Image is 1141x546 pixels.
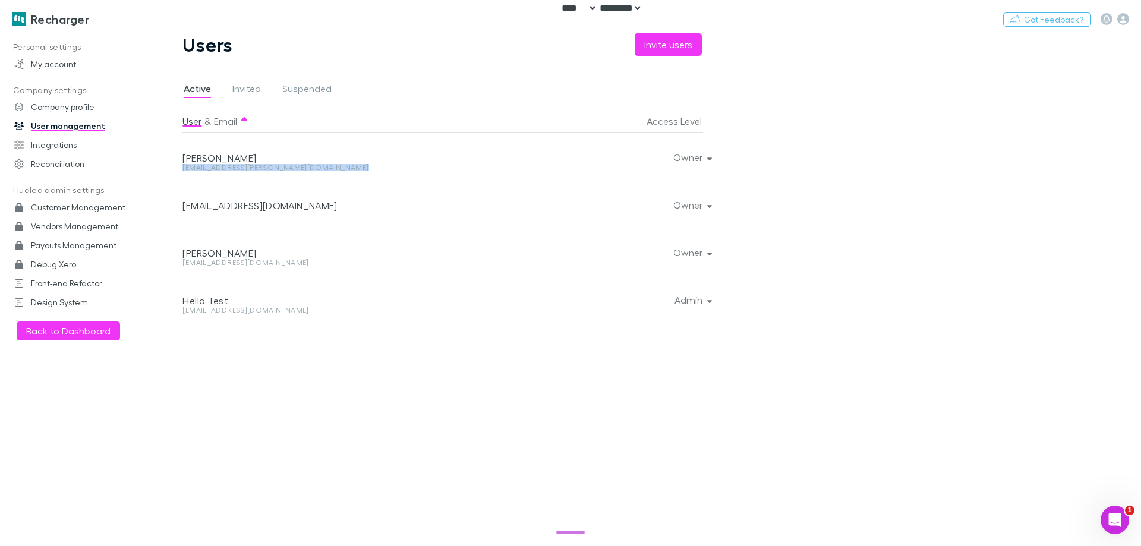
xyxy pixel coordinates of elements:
[647,109,716,133] button: Access Level
[182,247,511,259] div: [PERSON_NAME]
[2,55,160,74] a: My account
[2,154,160,173] a: Reconciliation
[182,33,233,56] h1: Users
[232,83,261,98] span: Invited
[665,292,720,308] button: Admin
[2,40,160,55] p: Personal settings
[2,236,160,255] a: Payouts Management
[2,293,160,312] a: Design System
[2,135,160,154] a: Integrations
[182,307,511,314] div: [EMAIL_ADDRESS][DOMAIN_NAME]
[5,5,96,33] a: Recharger
[214,109,237,133] button: Email
[184,83,211,98] span: Active
[31,12,89,26] h3: Recharger
[2,217,160,236] a: Vendors Management
[2,116,160,135] a: User management
[2,97,160,116] a: Company profile
[664,244,720,261] button: Owner
[1125,506,1134,515] span: 1
[182,295,511,307] div: Hello Test
[12,12,26,26] img: Recharger's Logo
[182,152,511,164] div: [PERSON_NAME]
[182,259,511,266] div: [EMAIL_ADDRESS][DOMAIN_NAME]
[664,197,720,213] button: Owner
[182,109,201,133] button: User
[2,83,160,98] p: Company settings
[2,183,160,198] p: Hudled admin settings
[2,255,160,274] a: Debug Xero
[2,274,160,293] a: Front-end Refactor
[182,200,511,212] div: [EMAIL_ADDRESS][DOMAIN_NAME]
[1003,12,1091,27] button: Got Feedback?
[182,109,511,133] div: &
[282,83,332,98] span: Suspended
[1101,506,1129,534] iframe: Intercom live chat
[17,321,120,340] button: Back to Dashboard
[2,198,160,217] a: Customer Management
[182,164,511,171] div: [EMAIL_ADDRESS][PERSON_NAME][DOMAIN_NAME]
[635,33,702,56] button: Invite users
[664,149,720,166] button: Owner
